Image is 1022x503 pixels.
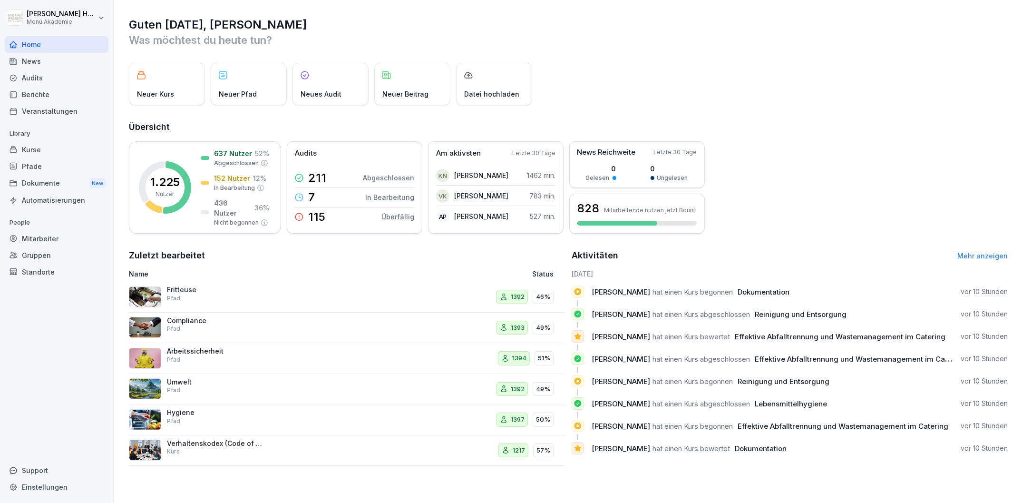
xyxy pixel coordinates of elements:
p: Nicht begonnen [214,218,259,227]
span: hat einen Kurs abgeschlossen [652,310,750,319]
p: 57% [536,446,550,455]
p: 52 % [255,148,269,158]
p: In Bearbeitung [365,192,414,202]
div: Dokumente [5,175,108,192]
span: [PERSON_NAME] [592,287,650,296]
div: Einstellungen [5,479,108,495]
div: VK [436,189,449,203]
span: Dokumentation [735,444,787,453]
div: New [89,178,106,189]
a: Home [5,36,108,53]
a: FritteusePfad139246% [129,282,565,313]
p: 1392 [511,385,525,394]
p: vor 10 Stunden [961,354,1008,364]
p: Pfad [167,355,180,364]
span: [PERSON_NAME] [592,444,650,453]
p: 152 Nutzer [214,173,250,183]
p: [PERSON_NAME] [454,191,508,201]
a: Standorte [5,264,108,280]
a: Berichte [5,86,108,103]
a: CompliancePfad139349% [129,313,565,344]
span: [PERSON_NAME] [592,399,650,408]
img: q4sqv7mlyvifhw23vdoza0ik.png [129,348,161,369]
div: Automatisierungen [5,192,108,208]
span: [PERSON_NAME] [592,310,650,319]
span: hat einen Kurs begonnen [652,377,733,386]
p: News Reichweite [577,147,635,158]
p: Neuer Pfad [219,89,257,99]
a: Pfade [5,158,108,175]
p: 1394 [512,354,526,363]
h2: Aktivitäten [572,249,618,262]
p: Compliance [167,316,262,325]
p: Hygiene [167,408,262,417]
img: l7j8ma1q6cu44qkpc9tlpgs1.png [129,409,161,430]
h1: Guten [DATE], [PERSON_NAME] [129,17,1008,32]
span: Reinigung und Entsorgung [755,310,847,319]
p: Name [129,269,404,279]
img: f7m8v62ee7n5nq2sscivbeev.png [129,317,161,338]
p: 49% [536,385,550,394]
span: Lebensmittelhygiene [755,399,827,408]
p: 783 min. [529,191,555,201]
p: 7 [308,192,315,203]
span: [PERSON_NAME] [592,377,650,386]
p: [PERSON_NAME] Hemken [27,10,96,18]
p: Arbeitssicherheit [167,347,262,355]
p: Pfad [167,417,180,425]
p: 436 Nutzer [214,198,252,218]
p: 211 [308,172,326,184]
div: Veranstaltungen [5,103,108,119]
p: 50% [536,415,550,424]
p: Pfad [167,386,180,395]
p: Was möchtest du heute tun? [129,32,1008,48]
p: 36 % [254,203,269,213]
p: 0 [586,164,616,174]
p: Ungelesen [657,174,688,182]
p: Audits [295,148,317,159]
p: Pfad [167,294,180,303]
p: Datei hochladen [464,89,519,99]
div: Gruppen [5,247,108,264]
a: DokumenteNew [5,175,108,192]
span: hat einen Kurs bewertet [652,444,730,453]
p: Library [5,126,108,141]
span: hat einen Kurs abgeschlossen [652,355,750,364]
p: 12 % [253,173,266,183]
p: 1393 [511,323,525,333]
p: 637 Nutzer [214,148,252,158]
div: News [5,53,108,69]
p: Überfällig [381,212,414,222]
p: 1217 [513,446,525,455]
img: d0y5qjsz8ci1znx3otfnl113.png [129,378,161,399]
span: Effektive Abfalltrennung und Wastemanagement im Catering [735,332,945,341]
p: Menü Akademie [27,19,96,25]
p: Neuer Kurs [137,89,174,99]
p: vor 10 Stunden [961,287,1008,296]
p: Mitarbeitende nutzen jetzt Bounti [604,207,697,214]
p: [PERSON_NAME] [454,170,508,180]
span: Dokumentation [738,287,789,296]
a: Mitarbeiter [5,230,108,247]
div: Kurse [5,141,108,158]
a: Mehr anzeigen [957,252,1008,260]
p: 1397 [511,415,525,424]
p: Fritteuse [167,286,262,294]
p: In Bearbeitung [214,184,255,192]
p: vor 10 Stunden [961,444,1008,453]
p: 1.225 [150,177,180,188]
p: vor 10 Stunden [961,309,1008,319]
p: Verhaltenskodex (Code of Conduct) Menü 2000 [167,439,262,448]
a: UmweltPfad139249% [129,374,565,405]
div: Audits [5,69,108,86]
span: [PERSON_NAME] [592,422,650,431]
p: Letzte 30 Tage [653,148,697,157]
p: Abgeschlossen [363,173,414,183]
img: pbizark1n1rfoj522dehoix3.png [129,286,161,307]
a: Verhaltenskodex (Code of Conduct) Menü 2000Kurs121757% [129,435,565,466]
span: hat einen Kurs abgeschlossen [652,399,750,408]
p: 51% [538,354,550,363]
p: Letzte 30 Tage [512,149,555,158]
p: Status [532,269,554,279]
